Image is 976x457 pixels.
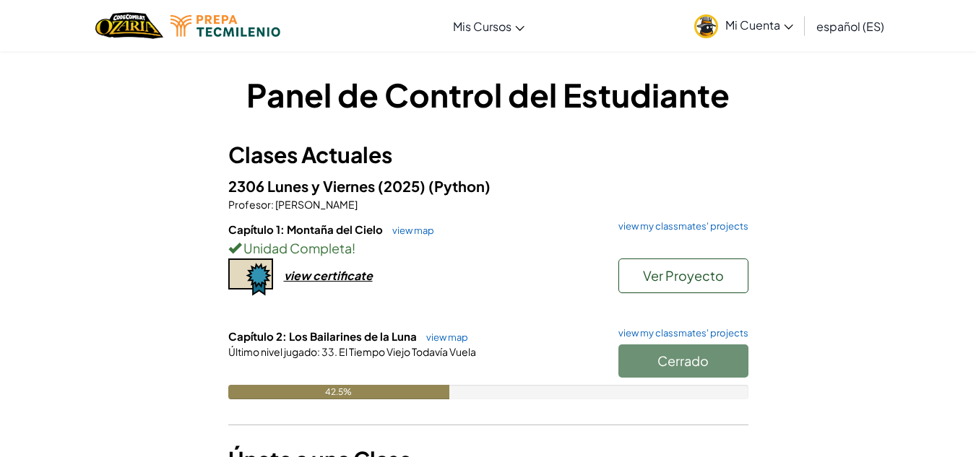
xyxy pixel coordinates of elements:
[271,198,274,211] span: :
[419,331,468,343] a: view map
[170,15,280,37] img: Tecmilenio logo
[725,17,793,32] span: Mi Cuenta
[611,222,748,231] a: view my classmates' projects
[228,177,428,195] span: 2306 Lunes y Viernes (2025)
[352,240,355,256] span: !
[228,139,748,171] h3: Clases Actuales
[95,11,163,40] a: Ozaria by CodeCombat logo
[643,267,724,284] span: Ver Proyecto
[611,328,748,338] a: view my classmates' projects
[228,198,271,211] span: Profesor
[95,11,163,40] img: Home
[385,225,434,236] a: view map
[228,385,449,399] div: 42.5%
[284,268,373,283] div: view certificate
[228,72,748,117] h1: Panel de Control del Estudiante
[228,329,419,343] span: Capítulo 2: Los Bailarines de la Luna
[694,14,718,38] img: avatar
[241,240,352,256] span: Unidad Completa
[446,6,532,45] a: Mis Cursos
[428,177,491,195] span: (Python)
[337,345,476,358] span: El Tiempo Viejo Todavía Vuela
[228,222,385,236] span: Capítulo 1: Montaña del Cielo
[809,6,891,45] a: español (ES)
[228,268,373,283] a: view certificate
[274,198,358,211] span: [PERSON_NAME]
[228,345,317,358] span: Último nivel jugado
[618,258,748,293] button: Ver Proyecto
[687,3,800,48] a: Mi Cuenta
[317,345,320,358] span: :
[453,19,511,34] span: Mis Cursos
[320,345,337,358] span: 33.
[228,258,273,296] img: certificate-icon.png
[816,19,884,34] span: español (ES)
